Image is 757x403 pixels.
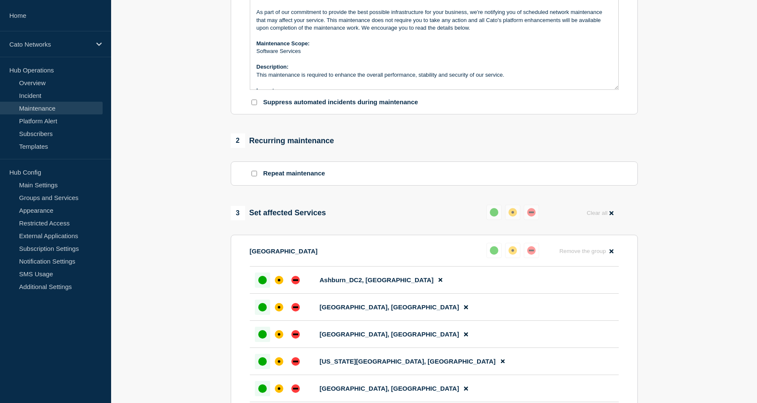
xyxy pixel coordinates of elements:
div: Recurring maintenance [231,133,334,148]
strong: Description: [257,64,289,70]
span: Remove the group [559,248,606,254]
div: down [291,276,300,284]
input: Repeat maintenance [251,171,257,176]
p: This maintenance is required to enhance the overall performance, stability and security of our se... [257,71,612,79]
div: Set affected Services [231,206,326,220]
div: down [291,330,300,339]
button: Remove the group [554,243,619,259]
span: [GEOGRAPHIC_DATA], [GEOGRAPHIC_DATA] [320,331,459,338]
div: up [258,303,267,311]
button: up [486,205,502,220]
input: Suppress automated incidents during maintenance [251,100,257,105]
div: up [490,246,498,255]
button: down [524,243,539,258]
p: Cato Networks [9,41,91,48]
div: affected [508,246,517,255]
div: affected [275,276,283,284]
div: affected [275,384,283,393]
div: affected [275,357,283,366]
div: up [258,384,267,393]
p: Software Services [257,47,612,55]
strong: Maintenance Scope: [257,40,310,47]
div: up [258,330,267,339]
div: down [291,357,300,366]
span: Ashburn_DC2, [GEOGRAPHIC_DATA] [320,276,434,283]
button: Clear all [581,205,618,221]
strong: Impact: [257,87,276,94]
button: affected [505,205,520,220]
button: down [524,205,539,220]
span: [US_STATE][GEOGRAPHIC_DATA], [GEOGRAPHIC_DATA] [320,358,496,365]
span: [GEOGRAPHIC_DATA], [GEOGRAPHIC_DATA] [320,303,459,311]
div: down [291,384,300,393]
div: up [258,357,267,366]
p: Repeat maintenance [263,170,325,178]
div: down [527,246,536,255]
span: [GEOGRAPHIC_DATA], [GEOGRAPHIC_DATA] [320,385,459,392]
div: affected [508,208,517,217]
div: affected [275,303,283,311]
p: Suppress automated incidents during maintenance [263,98,418,106]
div: down [291,303,300,311]
span: 2 [231,133,245,148]
div: affected [275,330,283,339]
span: 3 [231,206,245,220]
button: affected [505,243,520,258]
button: up [486,243,502,258]
div: up [490,208,498,217]
p: As part of our commitment to provide the best possible infrastructure for your business, we're no... [257,8,612,32]
div: down [527,208,536,217]
p: [GEOGRAPHIC_DATA] [250,247,318,255]
div: up [258,276,267,284]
